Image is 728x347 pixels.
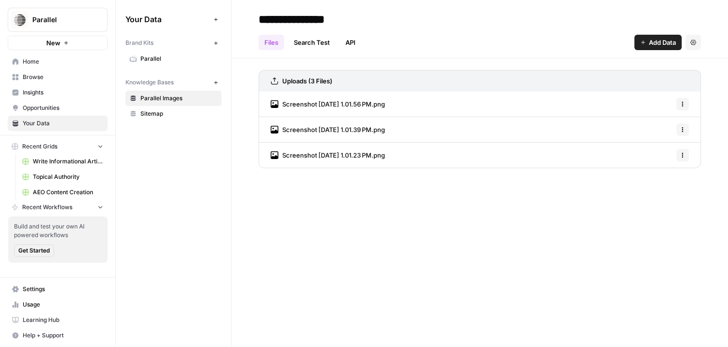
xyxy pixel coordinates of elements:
a: Screenshot [DATE] 1.01.56 PM.png [271,92,385,117]
button: Recent Workflows [8,200,108,214]
span: Brand Kits [125,39,153,47]
span: Home [23,57,103,66]
span: Screenshot [DATE] 1.01.56 PM.png [282,99,385,109]
span: Your Data [23,119,103,128]
span: Get Started [18,246,50,255]
h3: Uploads (3 Files) [282,76,332,86]
a: Home [8,54,108,69]
span: Sitemap [140,109,217,118]
a: Parallel Images [125,91,221,106]
a: Usage [8,297,108,312]
button: Add Data [634,35,682,50]
span: Help + Support [23,331,103,340]
a: Screenshot [DATE] 1.01.23 PM.png [271,143,385,168]
a: Files [259,35,284,50]
span: Knowledge Bases [125,78,174,87]
a: Settings [8,281,108,297]
a: Opportunities [8,100,108,116]
a: API [340,35,361,50]
a: Insights [8,85,108,100]
span: Usage [23,300,103,309]
span: Insights [23,88,103,97]
a: Search Test [288,35,336,50]
span: Learning Hub [23,316,103,324]
a: Topical Authority [18,169,108,185]
a: AEO Content Creation [18,185,108,200]
img: Parallel Logo [11,11,28,28]
button: Workspace: Parallel [8,8,108,32]
span: AEO Content Creation [33,188,103,197]
button: Recent Grids [8,139,108,154]
a: Sitemap [125,106,221,121]
span: Settings [23,285,103,294]
span: New [46,38,60,48]
a: Uploads (3 Files) [271,70,332,92]
span: Add Data [649,38,676,47]
button: New [8,36,108,50]
span: Browse [23,73,103,81]
a: Screenshot [DATE] 1.01.39 PM.png [271,117,385,142]
button: Get Started [14,244,54,257]
a: Write Informational Article [18,154,108,169]
a: Your Data [8,116,108,131]
a: Browse [8,69,108,85]
span: Parallel Images [140,94,217,103]
span: Screenshot [DATE] 1.01.23 PM.png [282,150,385,160]
button: Help + Support [8,328,108,343]
span: Recent Grids [22,142,57,151]
a: Learning Hub [8,312,108,328]
span: Build and test your own AI powered workflows [14,222,102,240]
span: Screenshot [DATE] 1.01.39 PM.png [282,125,385,134]
span: Your Data [125,13,210,25]
span: Write Informational Article [33,157,103,166]
span: Opportunities [23,104,103,112]
span: Parallel [140,54,217,63]
span: Recent Workflows [22,203,72,212]
a: Parallel [125,51,221,67]
span: Parallel [32,15,91,25]
span: Topical Authority [33,173,103,181]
